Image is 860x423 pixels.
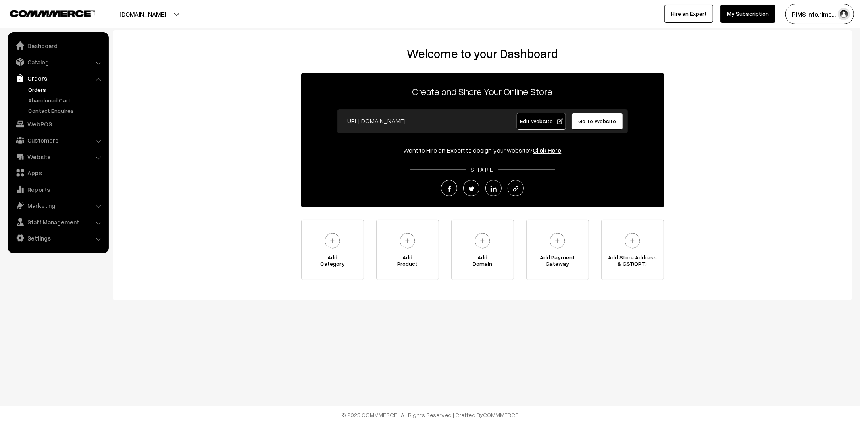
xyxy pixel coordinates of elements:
[10,55,106,69] a: Catalog
[483,411,519,418] a: COMMMERCE
[526,220,589,280] a: Add PaymentGateway
[10,182,106,197] a: Reports
[785,4,854,24] button: RIMS info.rims…
[578,118,616,124] span: Go To Website
[301,84,664,99] p: Create and Share Your Online Store
[10,198,106,213] a: Marketing
[621,230,643,252] img: plus.svg
[10,133,106,147] a: Customers
[10,8,81,18] a: COMMMERCE
[10,149,106,164] a: Website
[571,113,623,130] a: Go To Website
[533,146,562,154] a: Click Here
[376,220,439,280] a: AddProduct
[121,46,844,61] h2: Welcome to your Dashboard
[452,254,514,270] span: Add Domain
[302,254,364,270] span: Add Category
[26,106,106,115] a: Contact Enquires
[10,117,106,131] a: WebPOS
[471,230,494,252] img: plus.svg
[602,254,664,270] span: Add Store Address & GST(OPT)
[26,96,106,104] a: Abandoned Cart
[517,113,566,130] a: Edit Website
[601,220,664,280] a: Add Store Address& GST(OPT)
[301,145,664,155] div: Want to Hire an Expert to design your website?
[527,254,589,270] span: Add Payment Gateway
[91,4,194,24] button: [DOMAIN_NAME]
[396,230,419,252] img: plus.svg
[10,231,106,245] a: Settings
[10,166,106,180] a: Apps
[720,5,775,23] a: My Subscription
[10,10,95,17] img: COMMMERCE
[301,220,364,280] a: AddCategory
[10,38,106,53] a: Dashboard
[466,166,498,173] span: SHARE
[546,230,568,252] img: plus.svg
[10,215,106,229] a: Staff Management
[377,254,439,270] span: Add Product
[520,118,563,124] span: Edit Website
[664,5,713,23] a: Hire an Expert
[321,230,344,252] img: plus.svg
[451,220,514,280] a: AddDomain
[10,71,106,85] a: Orders
[26,85,106,94] a: Orders
[838,8,850,20] img: user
